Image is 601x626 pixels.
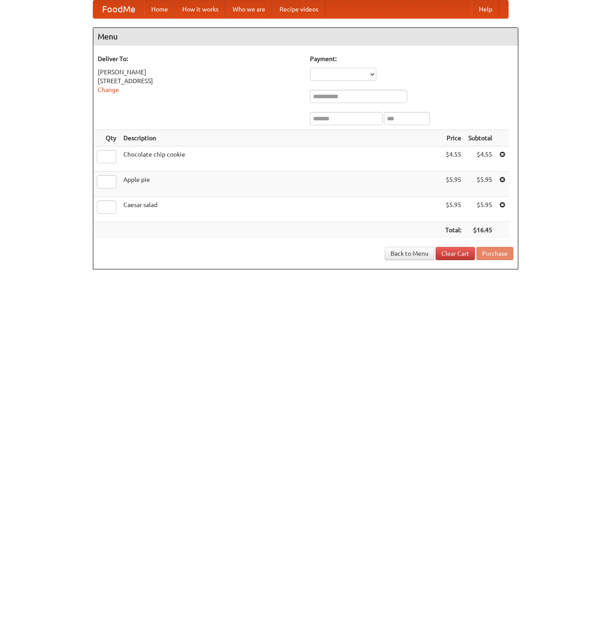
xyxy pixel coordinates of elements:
[442,172,465,197] td: $5.95
[310,54,513,63] h5: Payment:
[442,146,465,172] td: $4.55
[436,247,475,260] a: Clear Cart
[465,130,496,146] th: Subtotal
[98,54,301,63] h5: Deliver To:
[442,222,465,238] th: Total:
[120,197,442,222] td: Caesar salad
[93,28,518,46] h4: Menu
[93,0,144,18] a: FoodMe
[175,0,226,18] a: How it works
[272,0,325,18] a: Recipe videos
[476,247,513,260] button: Purchase
[98,77,301,85] div: [STREET_ADDRESS]
[465,197,496,222] td: $5.95
[93,130,120,146] th: Qty
[385,247,434,260] a: Back to Menu
[226,0,272,18] a: Who we are
[465,222,496,238] th: $16.45
[144,0,175,18] a: Home
[442,130,465,146] th: Price
[465,172,496,197] td: $5.95
[472,0,499,18] a: Help
[98,68,301,77] div: [PERSON_NAME]
[120,172,442,197] td: Apple pie
[465,146,496,172] td: $4.55
[120,130,442,146] th: Description
[98,86,119,93] a: Change
[442,197,465,222] td: $5.95
[120,146,442,172] td: Chocolate chip cookie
